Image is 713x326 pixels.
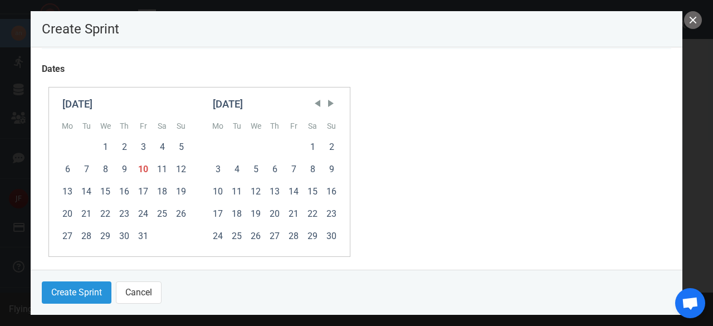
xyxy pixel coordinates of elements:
div: Wed Oct 29 2025 [96,225,115,247]
abbr: Monday [212,121,223,130]
div: Fri Nov 07 2025 [284,158,303,181]
div: Fri Oct 03 2025 [134,136,153,158]
abbr: Thursday [120,121,129,130]
div: Thu Nov 06 2025 [265,158,284,181]
div: Sat Oct 04 2025 [153,136,172,158]
div: Wed Nov 19 2025 [246,203,265,225]
div: Thu Nov 20 2025 [265,203,284,225]
div: Sat Nov 01 2025 [303,136,322,158]
abbr: Tuesday [82,121,91,130]
div: Wed Oct 01 2025 [96,136,115,158]
div: Sun Nov 02 2025 [322,136,341,158]
button: Cancel [116,281,162,304]
abbr: Tuesday [233,121,241,130]
div: Thu Oct 16 2025 [115,181,134,203]
div: Sun Oct 05 2025 [172,136,191,158]
div: Thu Oct 09 2025 [115,158,134,181]
span: Next Month [325,98,336,109]
div: [DATE] [213,96,336,112]
div: Tue Nov 11 2025 [227,181,246,203]
div: Fri Nov 14 2025 [284,181,303,203]
div: Sat Oct 18 2025 [153,181,172,203]
div: Thu Oct 23 2025 [115,203,134,225]
abbr: Saturday [158,121,167,130]
abbr: Wednesday [100,121,111,130]
div: [DATE] [62,96,186,112]
abbr: Friday [290,121,297,130]
button: close [684,11,702,29]
div: Sat Oct 25 2025 [153,203,172,225]
button: Create Sprint [42,281,111,304]
abbr: Monday [62,121,73,130]
div: Sat Nov 08 2025 [303,158,322,181]
abbr: Friday [140,121,147,130]
div: Mon Nov 03 2025 [208,158,227,181]
div: Mon Nov 10 2025 [208,181,227,203]
div: Sat Nov 15 2025 [303,181,322,203]
div: Wed Nov 05 2025 [246,158,265,181]
div: Wed Oct 15 2025 [96,181,115,203]
div: Fri Nov 21 2025 [284,203,303,225]
div: Sun Nov 23 2025 [322,203,341,225]
div: Mon Oct 20 2025 [58,203,77,225]
div: Wed Nov 12 2025 [246,181,265,203]
div: Fri Oct 17 2025 [134,181,153,203]
div: Sun Nov 16 2025 [322,181,341,203]
div: Sun Oct 12 2025 [172,158,191,181]
div: Wed Nov 26 2025 [246,225,265,247]
div: Tue Nov 18 2025 [227,203,246,225]
div: Sat Oct 11 2025 [153,158,172,181]
div: Mon Oct 06 2025 [58,158,77,181]
abbr: Sunday [327,121,336,130]
div: Chat abierto [675,288,705,318]
label: Dates [42,62,671,76]
div: Thu Oct 02 2025 [115,136,134,158]
span: Previous Month [312,98,323,109]
p: Create Sprint [42,22,671,36]
div: Wed Oct 22 2025 [96,203,115,225]
div: Tue Oct 14 2025 [77,181,96,203]
div: Wed Oct 08 2025 [96,158,115,181]
div: Tue Oct 07 2025 [77,158,96,181]
div: Sun Nov 09 2025 [322,158,341,181]
div: Thu Nov 13 2025 [265,181,284,203]
abbr: Sunday [177,121,185,130]
div: Thu Oct 30 2025 [115,225,134,247]
div: Thu Nov 27 2025 [265,225,284,247]
div: Sat Nov 22 2025 [303,203,322,225]
div: Mon Nov 24 2025 [208,225,227,247]
div: Tue Oct 21 2025 [77,203,96,225]
div: Tue Nov 04 2025 [227,158,246,181]
div: Sun Nov 30 2025 [322,225,341,247]
div: Fri Oct 31 2025 [134,225,153,247]
div: Tue Nov 25 2025 [227,225,246,247]
div: Tue Oct 28 2025 [77,225,96,247]
abbr: Saturday [308,121,317,130]
div: Mon Oct 27 2025 [58,225,77,247]
div: Fri Nov 28 2025 [284,225,303,247]
div: Mon Nov 17 2025 [208,203,227,225]
div: Fri Oct 10 2025 [134,158,153,181]
div: Sun Oct 19 2025 [172,181,191,203]
div: Sun Oct 26 2025 [172,203,191,225]
abbr: Thursday [270,121,279,130]
div: Sat Nov 29 2025 [303,225,322,247]
div: Fri Oct 24 2025 [134,203,153,225]
div: Mon Oct 13 2025 [58,181,77,203]
abbr: Wednesday [251,121,261,130]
